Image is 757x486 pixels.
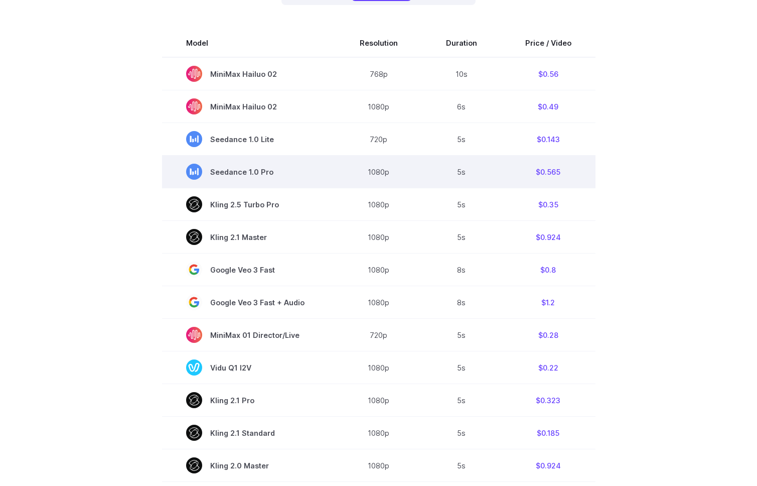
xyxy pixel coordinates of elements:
[501,57,595,90] td: $0.56
[336,57,422,90] td: 768p
[501,449,595,482] td: $0.924
[336,29,422,57] th: Resolution
[336,90,422,123] td: 1080p
[422,254,501,286] td: 8s
[336,188,422,221] td: 1080p
[186,164,312,180] span: Seedance 1.0 Pro
[186,294,312,310] span: Google Veo 3 Fast + Audio
[422,384,501,417] td: 5s
[336,254,422,286] td: 1080p
[422,90,501,123] td: 6s
[501,319,595,351] td: $0.28
[186,392,312,408] span: Kling 2.1 Pro
[336,156,422,188] td: 1080p
[422,156,501,188] td: 5s
[422,449,501,482] td: 5s
[501,123,595,156] td: $0.143
[162,29,336,57] th: Model
[186,66,312,82] span: MiniMax Hailuo 02
[336,384,422,417] td: 1080p
[186,425,312,441] span: Kling 2.1 Standard
[186,131,312,147] span: Seedance 1.0 Lite
[422,319,501,351] td: 5s
[501,29,595,57] th: Price / Video
[501,188,595,221] td: $0.35
[501,221,595,254] td: $0.924
[186,262,312,278] span: Google Veo 3 Fast
[186,457,312,473] span: Kling 2.0 Master
[422,286,501,319] td: 8s
[501,417,595,449] td: $0.185
[336,319,422,351] td: 720p
[336,286,422,319] td: 1080p
[186,98,312,114] span: MiniMax Hailuo 02
[501,254,595,286] td: $0.8
[186,359,312,376] span: Vidu Q1 I2V
[501,90,595,123] td: $0.49
[336,449,422,482] td: 1080p
[422,123,501,156] td: 5s
[422,57,501,90] td: 10s
[501,286,595,319] td: $1.2
[186,327,312,343] span: MiniMax 01 Director/Live
[336,123,422,156] td: 720p
[186,196,312,212] span: Kling 2.5 Turbo Pro
[501,351,595,384] td: $0.22
[422,221,501,254] td: 5s
[336,221,422,254] td: 1080p
[186,229,312,245] span: Kling 2.1 Master
[422,188,501,221] td: 5s
[336,351,422,384] td: 1080p
[501,384,595,417] td: $0.323
[422,29,501,57] th: Duration
[422,351,501,384] td: 5s
[336,417,422,449] td: 1080p
[501,156,595,188] td: $0.565
[422,417,501,449] td: 5s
